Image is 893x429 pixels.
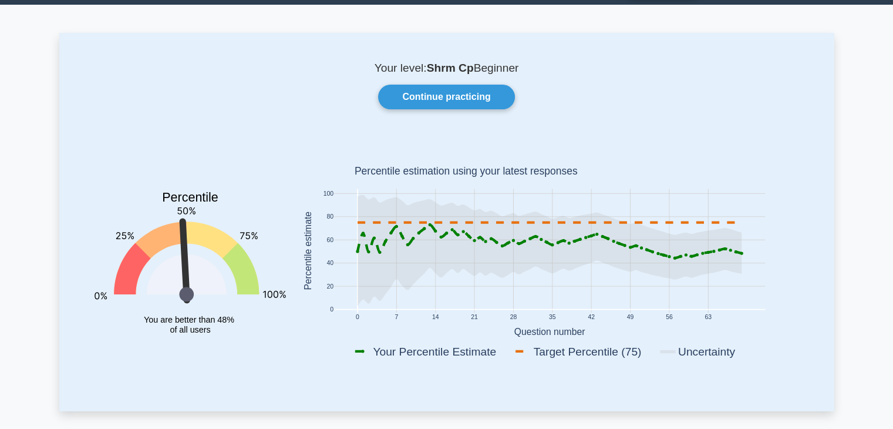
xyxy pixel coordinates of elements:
text: 35 [548,314,555,321]
text: 20 [326,283,333,290]
text: 0 [330,307,333,313]
text: 28 [510,314,517,321]
text: Percentile [162,191,218,205]
text: 21 [471,314,478,321]
text: 14 [432,314,439,321]
p: Your level: Beginner [87,61,806,75]
text: 60 [326,237,333,243]
text: 80 [326,214,333,220]
text: Percentile estimate [302,212,312,290]
text: 40 [326,260,333,267]
text: 49 [626,314,633,321]
text: 56 [666,314,673,321]
tspan: You are better than 48% [144,315,234,324]
b: Shrm Cp [427,62,474,74]
text: 0 [355,314,359,321]
text: 63 [705,314,712,321]
text: Question number [514,327,585,337]
a: Continue practicing [378,85,514,109]
tspan: of all users [170,325,210,334]
text: Percentile estimation using your latest responses [354,166,577,177]
text: 42 [588,314,595,321]
text: 100 [323,190,333,197]
text: 7 [395,314,398,321]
